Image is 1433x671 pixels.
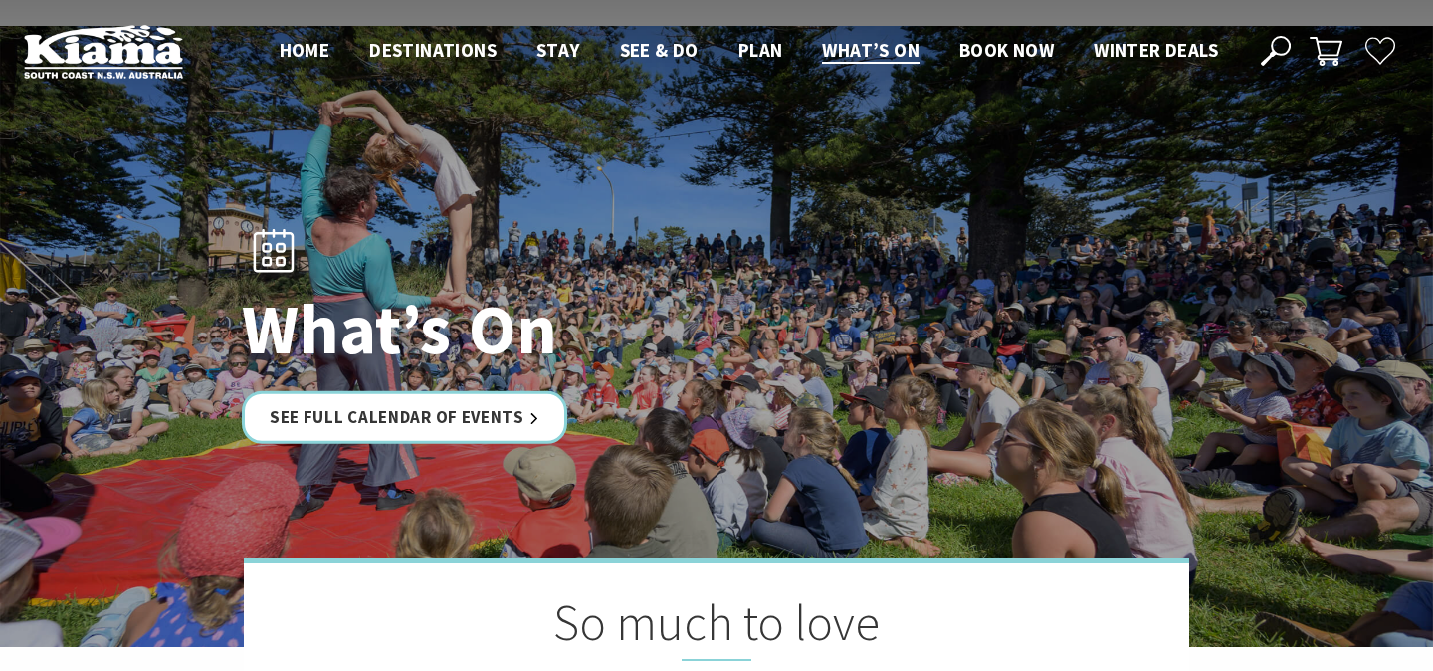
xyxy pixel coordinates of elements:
h1: What’s On [242,291,804,367]
span: What’s On [822,38,920,62]
nav: Main Menu [260,35,1238,68]
h2: So much to love [343,593,1090,661]
span: See & Do [620,38,699,62]
a: See Full Calendar of Events [242,391,567,444]
span: Winter Deals [1094,38,1218,62]
span: Destinations [369,38,497,62]
span: Plan [738,38,783,62]
span: Book now [959,38,1054,62]
span: Home [280,38,330,62]
span: Stay [536,38,580,62]
img: Kiama Logo [24,24,183,79]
